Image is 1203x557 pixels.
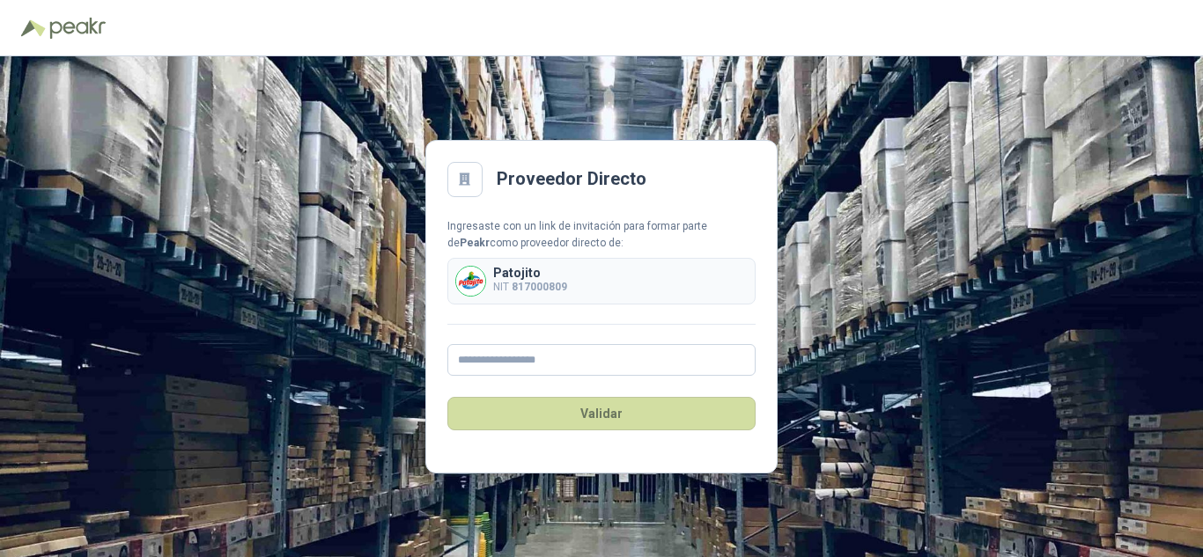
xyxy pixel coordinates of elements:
b: Peakr [460,237,490,249]
b: 817000809 [512,281,567,293]
button: Validar [447,397,756,430]
div: Ingresaste con un link de invitación para formar parte de como proveedor directo de: [447,218,756,252]
p: Patojito [493,267,567,279]
img: Peakr [49,18,106,39]
h2: Proveedor Directo [497,165,646,193]
p: NIT [493,279,567,296]
img: Company Logo [456,267,485,296]
img: Logo [21,19,46,37]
